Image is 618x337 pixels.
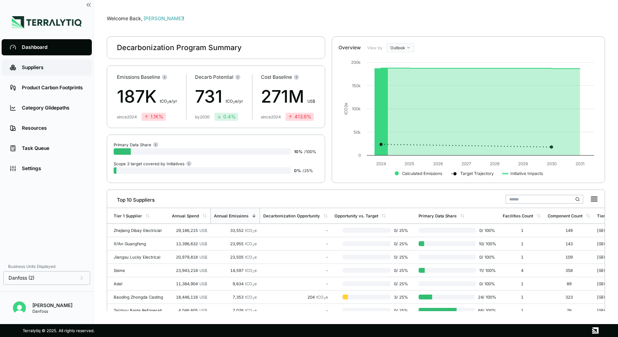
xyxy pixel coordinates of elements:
div: Decarbonization Opportunity [263,213,320,218]
sub: 2 [252,270,254,274]
div: Baoding Zhongda Casting [114,295,165,299]
div: 143 [548,241,590,246]
sub: 2 [252,243,254,247]
span: 0 / 25 % [391,308,412,313]
sub: 2 [167,101,169,104]
span: 0 / 100 % [476,255,496,259]
div: 89 [548,281,590,286]
div: 413.6 % [288,114,311,120]
div: 1 [503,228,541,233]
div: Taizhou Baida Refrigeration [114,308,165,313]
div: 0.4 % [217,114,236,120]
span: 0 / 25 % [391,268,412,273]
img: Logo [12,16,82,28]
text: 50k [353,130,361,135]
div: since 2024 [261,114,281,119]
span: US$ [307,99,315,103]
div: Top 10 Suppliers [110,194,154,203]
div: [PERSON_NAME] [32,302,72,309]
span: tCO e [245,281,257,286]
div: 1 [503,241,541,246]
div: Primary Data Share [419,213,457,218]
div: 14,597 [214,268,257,273]
div: Welcome Back, [107,15,605,22]
sub: 2 [324,297,326,300]
div: 23,505 [214,255,257,259]
span: 68 / 100 % [475,308,496,313]
span: / 100 % [304,149,316,154]
div: - [263,241,328,246]
div: Category Glidepaths [22,105,84,111]
div: - [263,281,328,286]
label: View by [367,45,383,50]
div: 1.1K % [144,114,163,120]
span: Outlook [390,45,405,50]
div: Product Carbon Footprints [22,84,84,91]
span: tCO e [245,255,257,259]
div: 204 [263,295,328,299]
div: Annual Emissions [214,213,248,218]
div: Annual Spend [172,213,199,218]
div: Task Queue [22,145,84,152]
div: Jiangsu Lucky Electrical [114,255,165,259]
span: 11 / 100 % [476,268,496,273]
div: Settings [22,165,84,172]
span: 10 / 100 % [476,241,496,246]
div: 9,634 [214,281,257,286]
div: 13,396,632 [172,241,207,246]
span: 0 % [294,168,301,173]
div: Tier 1 Supplier [114,213,142,218]
text: 2029 [518,161,528,166]
div: Scope 3 target covered by Initiatives [114,160,192,166]
text: 150k [352,83,361,88]
span: 0 / 100 % [476,281,496,286]
span: 3 / 25 % [391,295,412,299]
div: 149 [548,228,590,233]
div: 33,552 [214,228,257,233]
div: 187K [117,84,177,110]
sub: 2 [252,310,254,314]
div: Decarb Potential [195,74,243,80]
div: Danfoss [32,309,72,314]
span: tCO e [245,228,257,233]
div: 18,446,116 [172,295,207,299]
div: Sisme [114,268,165,273]
span: tCO e [245,295,257,299]
div: 7,076 [214,308,257,313]
div: 23,955 [214,241,257,246]
span: 0 / 25 % [391,241,412,246]
sub: 2 [252,230,254,234]
div: Resources [22,125,84,131]
text: 2030 [547,161,557,166]
div: 358 [548,268,590,273]
span: US$ [199,268,207,273]
text: tCO e [343,103,348,115]
span: 24 / 100 % [475,295,496,299]
div: 4 [503,268,541,273]
div: 1 [503,281,541,286]
div: by 2030 [195,114,210,119]
span: Danfoss (2) [8,275,34,281]
text: 2024 [376,161,386,166]
div: - [263,228,328,233]
span: [PERSON_NAME] [144,15,184,21]
div: 731 [195,84,243,110]
div: 23,943,218 [172,268,207,273]
sub: 2 [252,297,254,300]
span: 0 / 25 % [391,281,412,286]
span: t CO e/yr [226,99,243,103]
div: - [263,308,328,313]
div: Adel [114,281,165,286]
button: Outlook [387,43,414,52]
text: 2027 [461,161,471,166]
div: Opportunity vs. Target [334,213,378,218]
span: US$ [199,228,207,233]
div: Suppliers [22,64,84,71]
div: - [263,255,328,259]
span: US$ [199,281,207,286]
text: Calculated Emissions [402,171,442,176]
div: 20,979,818 [172,255,207,259]
sub: 2 [252,283,254,287]
text: 2026 [433,161,443,166]
text: 200k [351,60,361,65]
